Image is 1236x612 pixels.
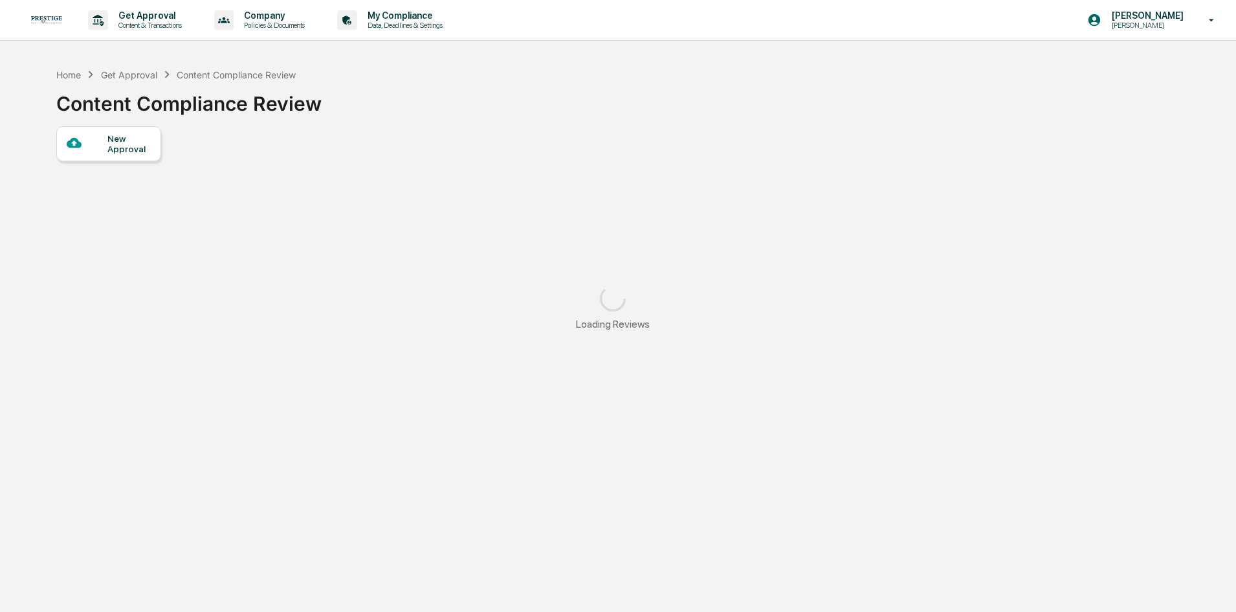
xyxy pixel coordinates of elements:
img: logo [31,16,62,24]
p: Company [234,10,311,21]
div: Loading Reviews [576,318,650,330]
p: [PERSON_NAME] [1101,21,1190,30]
p: Content & Transactions [108,21,188,30]
p: Policies & Documents [234,21,311,30]
p: Get Approval [108,10,188,21]
div: New Approval [107,133,151,154]
div: Content Compliance Review [56,82,322,115]
p: My Compliance [357,10,449,21]
div: Home [56,69,81,80]
p: [PERSON_NAME] [1101,10,1190,21]
div: Content Compliance Review [177,69,296,80]
p: Data, Deadlines & Settings [357,21,449,30]
div: Get Approval [101,69,157,80]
